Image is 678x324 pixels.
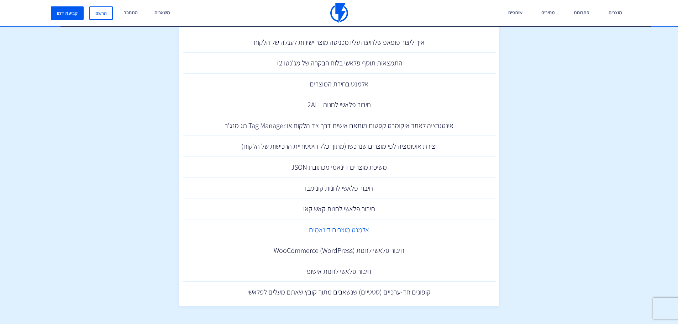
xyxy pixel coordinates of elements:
a: אלמנט בחירת המוצרים [183,74,496,95]
a: חיבור פלאשי לחנות אישופ [183,261,496,282]
a: קופונים חד-ערכיים (סטטיים) שנשאבים מתוך קובץ שאתם מעלים לפלאשי [183,282,496,303]
a: אלמנט מוצרים דינאמים [183,219,496,240]
a: חיבור פלאשי לחנות 2ALL [183,94,496,115]
a: קביעת דמו [51,6,84,20]
a: חיבור פלאשי לחנות קונימבו [183,178,496,199]
a: התמצאות תוסף פלאשי בלוח הבקרה של מג'נטו 2+ [183,53,496,74]
a: משיכת מוצרים דינאמי מכתובת JSON [183,157,496,178]
a: הרשם [89,6,113,20]
a: אינטגרציה לאתר איקומרס קסטום מותאם אישית דרך צד הלקוח או Tag Manager תג מנג'ר [183,115,496,136]
a: יצירת אוטומציה לפי מוצרים שנרכשו (מתוך כלל היסטוריית הרכישות של הלקוח) [183,136,496,157]
a: איך ליצור פופאפ שלחיצה עליו מכניסה מוצר ישירות לעגלה של הלקוח [183,32,496,53]
a: חיבור פלאשי לחנות (WooCommerce (WordPress [183,240,496,261]
a: חיבור פלאשי לחנות קאש קאו [183,198,496,219]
